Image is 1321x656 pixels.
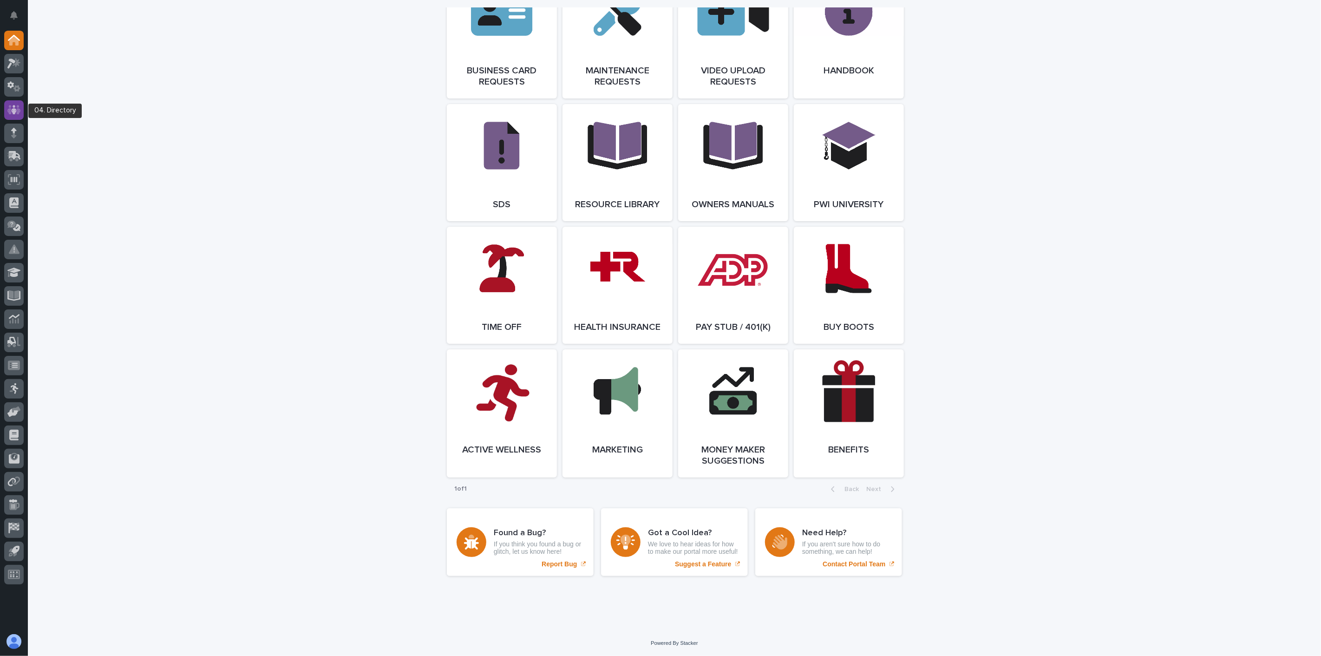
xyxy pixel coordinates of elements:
a: Report Bug [447,508,594,576]
span: Next [866,486,887,492]
p: We love to hear ideas for how to make our portal more useful! [648,540,738,556]
p: Report Bug [542,560,577,568]
a: Buy Boots [794,227,904,344]
h3: Need Help? [802,528,892,538]
a: Owners Manuals [678,104,788,221]
p: If you aren't sure how to do something, we can help! [802,540,892,556]
p: Contact Portal Team [823,560,885,568]
a: Resource Library [562,104,673,221]
p: Suggest a Feature [675,560,731,568]
a: Contact Portal Team [755,508,902,576]
a: Powered By Stacker [651,640,698,646]
a: Money Maker Suggestions [678,349,788,478]
a: Time Off [447,227,557,344]
a: Active Wellness [447,349,557,478]
h3: Found a Bug? [494,528,584,538]
button: Back [824,485,863,493]
span: Back [839,486,859,492]
a: SDS [447,104,557,221]
button: Notifications [4,6,24,25]
a: Pay Stub / 401(k) [678,227,788,344]
a: Suggest a Feature [601,508,748,576]
div: Notifications [12,11,24,26]
h3: Got a Cool Idea? [648,528,738,538]
a: Health Insurance [562,227,673,344]
a: Benefits [794,349,904,478]
a: PWI University [794,104,904,221]
a: Marketing [562,349,673,478]
p: If you think you found a bug or glitch, let us know here! [494,540,584,556]
p: 1 of 1 [447,478,474,500]
button: users-avatar [4,632,24,651]
button: Next [863,485,902,493]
